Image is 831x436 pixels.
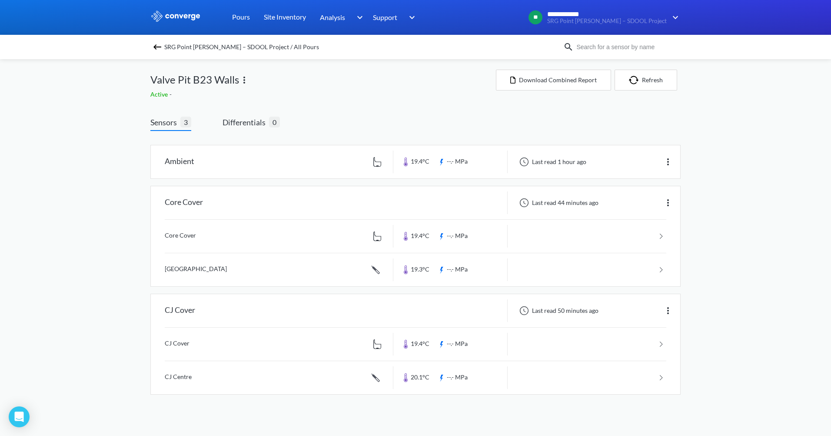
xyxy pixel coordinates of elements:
[150,116,180,128] span: Sensors
[663,157,673,167] img: more.svg
[239,75,249,85] img: more.svg
[150,10,201,22] img: logo_ewhite.svg
[547,18,667,24] span: SRG Point [PERSON_NAME] – SDOOL Project
[150,91,170,98] span: Active
[663,305,673,316] img: more.svg
[150,71,239,88] span: Valve Pit B23 Walls
[9,406,30,427] div: Open Intercom Messenger
[496,70,611,91] button: Download Combined Report
[615,70,677,91] button: Refresh
[403,12,417,23] img: downArrow.svg
[510,77,515,84] img: icon-file.svg
[574,42,679,52] input: Search for a sensor by name
[152,42,163,52] img: backspace.svg
[373,12,397,23] span: Support
[320,12,345,23] span: Analysis
[165,299,195,322] div: CJ Cover
[165,191,203,214] div: Core Cover
[170,91,173,98] span: -
[629,76,642,84] img: icon-refresh.svg
[663,198,673,208] img: more.svg
[164,41,319,53] span: SRG Point [PERSON_NAME] – SDOOL Project / All Pours
[563,42,574,52] img: icon-search.svg
[269,117,280,127] span: 0
[351,12,365,23] img: downArrow.svg
[515,198,601,208] div: Last read 44 minutes ago
[223,116,269,128] span: Differentials
[667,12,681,23] img: downArrow.svg
[515,305,601,316] div: Last read 50 minutes ago
[180,117,191,127] span: 3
